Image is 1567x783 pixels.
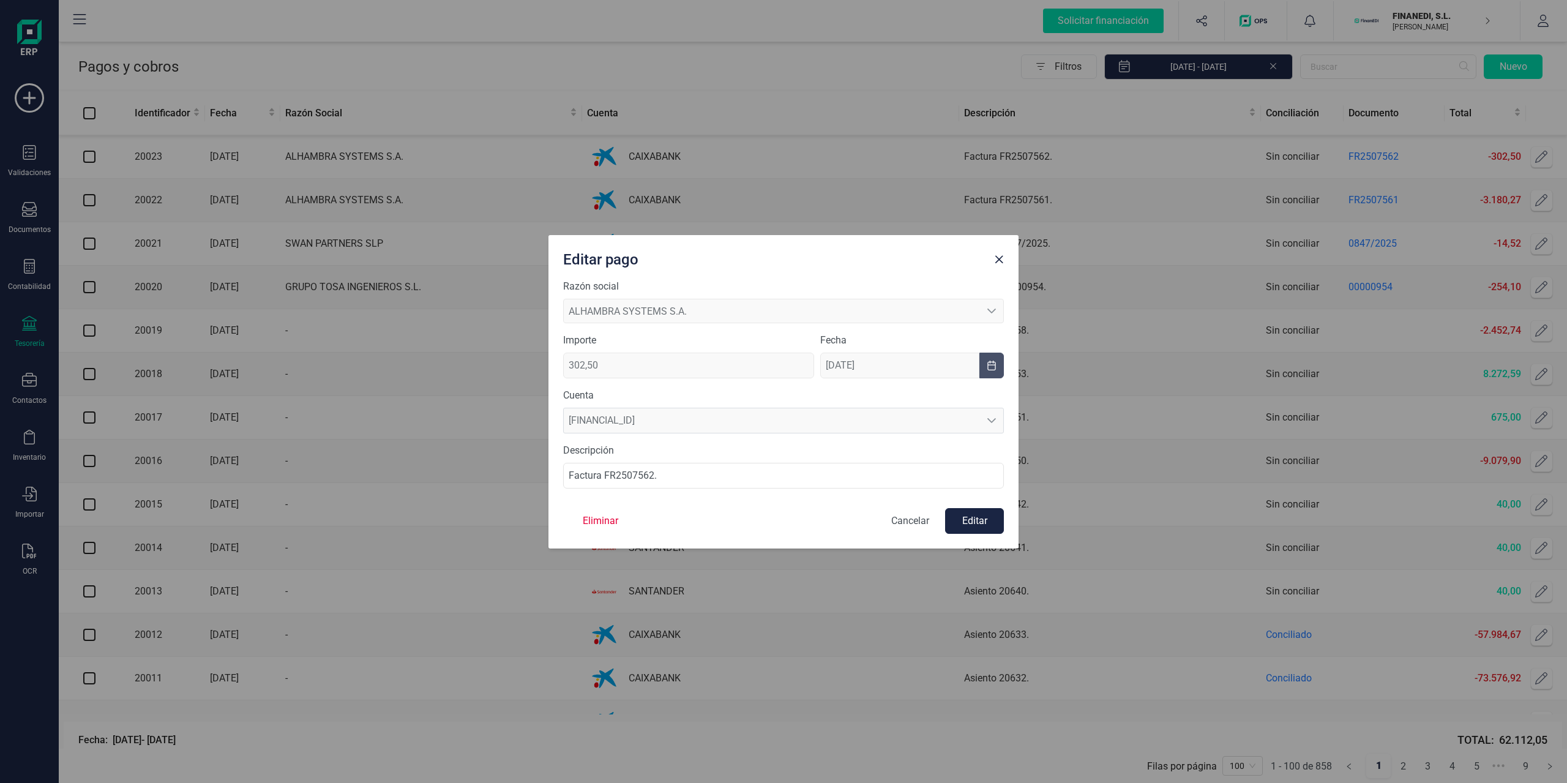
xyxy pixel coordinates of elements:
[979,353,1004,378] button: Choose Date
[989,250,1009,269] button: Close
[563,388,1004,403] label: Cuenta
[563,279,619,294] label: Razón social
[563,443,1004,458] label: Descripción
[583,514,618,528] p: Eliminar
[820,333,1004,348] label: Fecha
[563,333,814,348] label: Importe
[945,508,1004,534] button: Editar
[891,514,929,528] p: Cancelar
[558,245,989,269] div: Editar pago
